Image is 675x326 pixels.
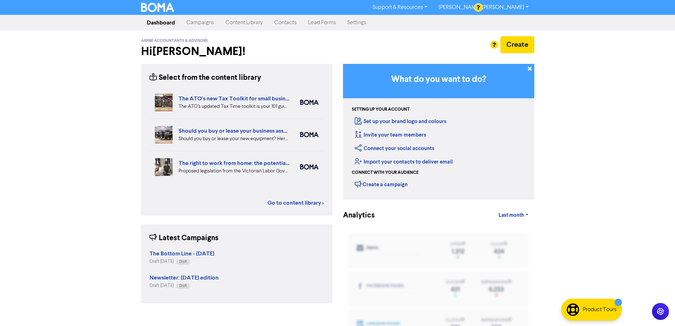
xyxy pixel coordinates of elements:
strong: Newsletter: [DATE] edition [150,274,219,281]
div: The ATO’s updated Tax Time toolkit is your 101 guide to business taxes. We’ve summarised the key ... [179,103,289,110]
strong: The Bottom Line - [DATE] [150,250,214,257]
a: The Bottom Line - [DATE] [150,251,214,257]
span: Draft [179,284,187,288]
div: Create a campaign [355,179,407,189]
div: Draft [DATE] [150,282,219,289]
a: Campaigns [181,16,220,30]
a: Go to content library > [268,199,324,207]
iframe: Chat Widget [640,292,675,326]
a: Content Library [220,16,269,30]
a: Settings [342,16,372,30]
a: Newsletter: [DATE] edition [150,275,219,281]
img: boma [300,100,319,105]
a: Contacts [269,16,302,30]
img: boma_accounting [300,132,319,137]
a: Last month [493,208,534,222]
span: Last month [499,212,524,219]
img: boma [300,164,319,170]
img: BOMA Logo [141,3,174,12]
div: Proposed legislation from the Victorian Labor Government could offer your employees the right to ... [179,167,289,175]
div: Analytics [343,210,366,221]
button: Create [500,36,534,53]
span: Aspire Accountants & Advisors [141,38,208,43]
div: Latest Campaigns [150,233,219,244]
h3: What do you want to do? [354,74,524,85]
a: Dashboard [141,16,181,30]
div: Getting Started in BOMA [343,64,534,200]
div: Draft [DATE] [150,258,214,265]
a: Connect your social accounts [355,145,434,152]
a: [PERSON_NAME] [PERSON_NAME] [433,2,534,13]
a: The right to work from home: the potential impact for your employees and business [179,160,390,167]
div: Connect with your audience [352,170,418,176]
a: Set up your brand logo and colours [355,118,446,125]
a: Should you buy or lease your business assets? [179,127,294,134]
h2: Hi [PERSON_NAME] ! [141,45,332,58]
div: Setting up your account [352,106,410,113]
a: Import your contacts to deliver email [355,159,453,165]
div: Should you buy or lease your new equipment? Here are some pros and cons of each. We also can revi... [179,135,289,143]
span: Draft [179,260,187,264]
div: Select from the content library [150,72,261,83]
a: Lead Forms [302,16,342,30]
a: Invite your team members [355,132,426,138]
a: Support & Resources [367,2,433,13]
a: The ATO's new Tax Toolkit for small business owners [179,95,314,102]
